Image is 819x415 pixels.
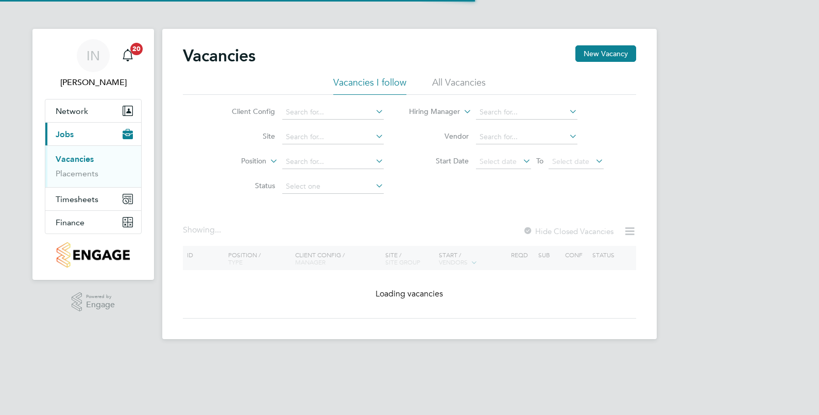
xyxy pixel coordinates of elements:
label: Vendor [409,131,469,141]
span: Select date [552,157,589,166]
input: Search for... [476,105,577,120]
span: IN [87,49,100,62]
span: Timesheets [56,194,98,204]
input: Search for... [476,130,577,144]
a: IN[PERSON_NAME] [45,39,142,89]
label: Status [216,181,275,190]
a: Go to home page [45,242,142,268]
input: Select one [282,179,384,194]
label: Hide Closed Vacancies [523,226,613,236]
button: Network [45,99,141,122]
span: Finance [56,218,84,227]
span: Select date [480,157,517,166]
li: All Vacancies [432,76,486,95]
li: Vacancies I follow [333,76,406,95]
button: Jobs [45,123,141,145]
span: Jobs [56,129,74,139]
input: Search for... [282,105,384,120]
a: Powered byEngage [72,292,115,312]
input: Search for... [282,155,384,169]
h2: Vacancies [183,45,255,66]
span: Network [56,106,88,116]
input: Search for... [282,130,384,144]
nav: Main navigation [32,29,154,280]
label: Site [216,131,275,141]
span: To [533,154,547,168]
a: Vacancies [56,154,94,164]
span: Engage [86,301,115,309]
div: Jobs [45,145,141,187]
button: Finance [45,211,141,234]
div: Showing [183,225,223,236]
a: 20 [117,39,138,72]
span: Powered by [86,292,115,301]
img: countryside-properties-logo-retina.png [57,242,129,268]
label: Hiring Manager [401,107,460,117]
label: Position [207,156,266,167]
span: 20 [130,43,143,55]
a: Placements [56,169,98,178]
label: Start Date [409,156,469,165]
label: Client Config [216,107,275,116]
button: Timesheets [45,188,141,210]
button: New Vacancy [575,45,636,62]
span: Isa Nawas [45,76,142,89]
span: ... [215,225,221,235]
